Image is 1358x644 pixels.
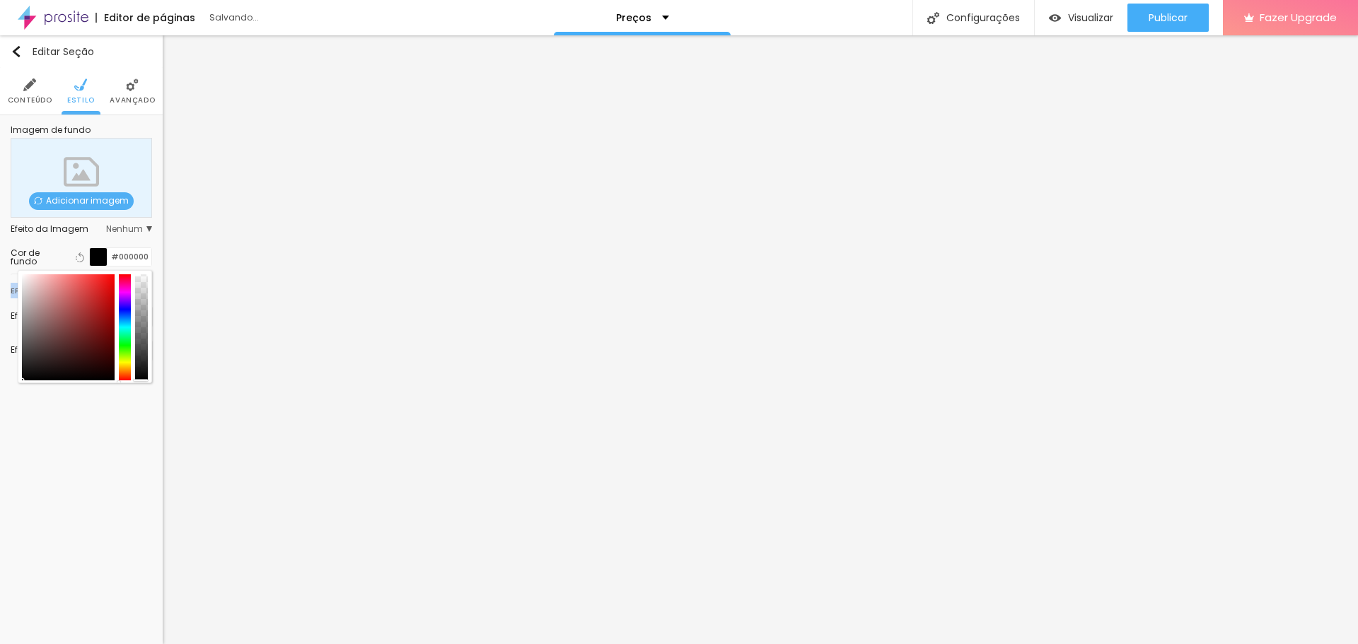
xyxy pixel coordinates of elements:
[95,13,195,23] div: Editor de páginas
[106,225,152,233] span: Nenhum
[1068,12,1113,23] span: Visualizar
[163,35,1358,644] iframe: Editor
[1049,12,1061,24] img: view-1.svg
[11,249,66,266] div: Cor de fundo
[74,78,87,91] img: Icone
[1127,4,1209,32] button: Publicar
[110,97,155,104] span: Avançado
[34,197,42,205] img: Icone
[11,46,94,57] div: Editar Seção
[67,97,95,104] span: Estilo
[11,274,152,300] div: Efeitos de fundo
[927,12,939,24] img: Icone
[23,78,36,91] img: Icone
[209,13,372,22] div: Salvando...
[11,312,70,320] div: Efeito superior
[29,192,134,210] span: Adicionar imagem
[11,346,64,354] div: Efeito inferior
[11,46,22,57] img: Icone
[1035,4,1127,32] button: Visualizar
[11,283,85,298] div: Efeitos de fundo
[126,78,139,91] img: Icone
[616,13,651,23] p: Preços
[11,126,152,134] div: Imagem de fundo
[11,225,106,233] div: Efeito da Imagem
[1260,11,1337,23] span: Fazer Upgrade
[8,97,52,104] span: Conteúdo
[1149,12,1188,23] span: Publicar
